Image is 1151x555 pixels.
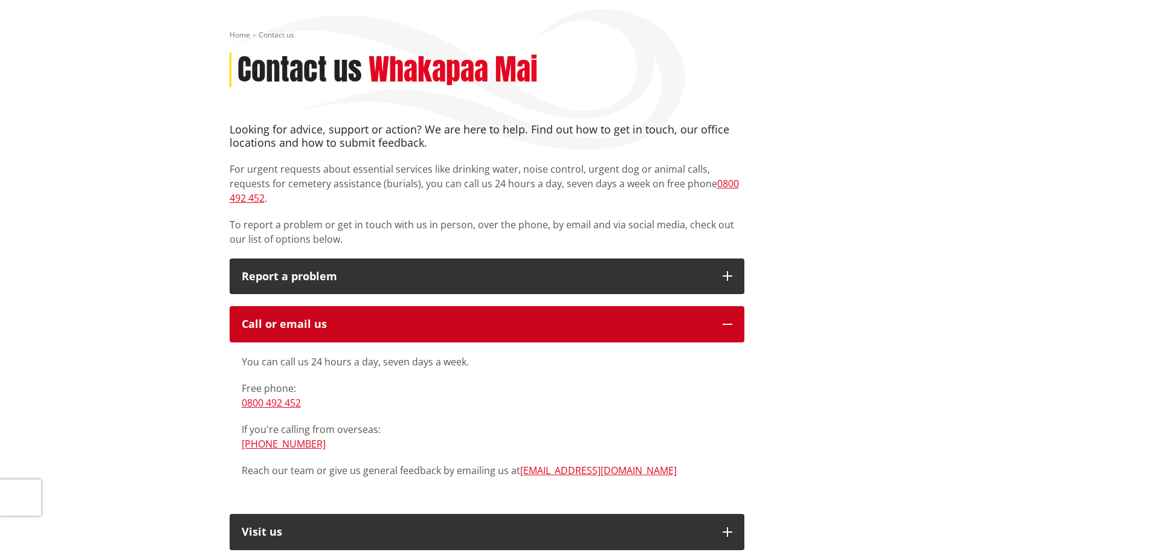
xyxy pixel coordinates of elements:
[230,177,739,205] a: 0800 492 452
[230,217,744,246] p: To report a problem or get in touch with us in person, over the phone, by email and via social me...
[242,354,732,369] p: You can call us 24 hours a day, seven days a week.
[230,162,744,205] p: For urgent requests about essential services like drinking water, noise control, urgent dog or an...
[237,53,362,88] h1: Contact us
[242,396,301,409] a: 0800 492 452
[520,464,677,477] a: [EMAIL_ADDRESS][DOMAIN_NAME]
[1095,504,1139,548] iframe: Messenger Launcher
[230,30,250,40] a: Home
[242,271,711,283] p: Report a problem
[230,30,922,40] nav: breadcrumb
[242,526,711,538] p: Visit us
[242,422,732,451] p: If you're calling from overseas:
[369,53,538,88] h2: Whakapaa Mai
[242,318,711,330] div: Call or email us
[242,463,732,478] p: Reach our team or give us general feedback by emailing us at
[230,258,744,295] button: Report a problem
[242,437,326,451] a: [PHONE_NUMBER]
[259,30,294,40] span: Contact us
[230,123,744,149] h4: Looking for advice, support or action? We are here to help. Find out how to get in touch, our off...
[242,381,732,410] p: Free phone:
[230,306,744,342] button: Call or email us
[230,514,744,550] button: Visit us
